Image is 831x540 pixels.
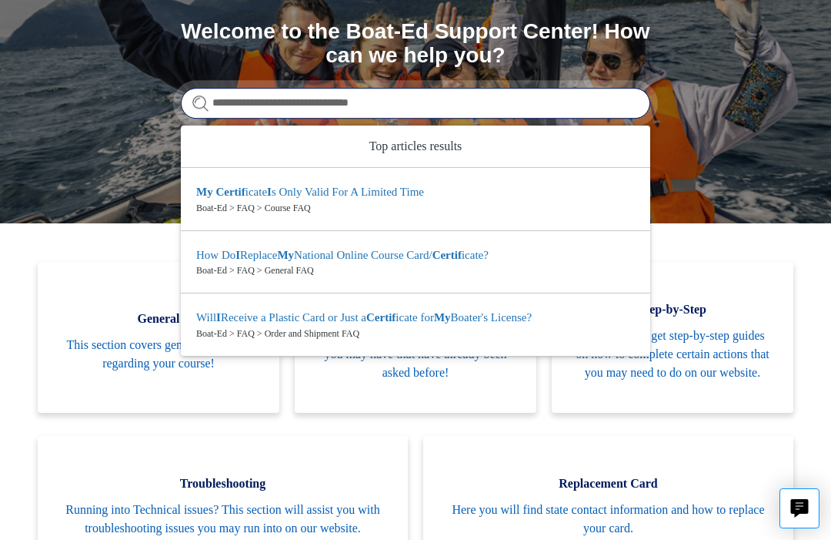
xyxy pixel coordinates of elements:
zd-autocomplete-title-multibrand: Suggested result 3 Will I Receive a Plastic Card or Just a Certificate for My Boater's License? [196,311,532,327]
span: Step-by-Step [575,300,770,319]
em: My [196,186,213,198]
a: General This section covers general questions regarding your course! [38,262,279,413]
span: General [61,310,256,328]
span: Replacement Card [446,475,770,493]
span: This section covers general questions regarding your course! [61,336,256,373]
span: Here you will get step-by-step guides on how to complete certain actions that you may need to do ... [575,327,770,382]
em: I [267,186,272,198]
zd-autocomplete-breadcrumbs-multibrand: Boat-Ed > FAQ > General FAQ [196,263,635,277]
span: Here you will find state contact information and how to replace your card. [446,501,770,538]
zd-autocomplete-breadcrumbs-multibrand: Boat-Ed > FAQ > Order and Shipment FAQ [196,327,635,340]
zd-autocomplete-breadcrumbs-multibrand: Boat-Ed > FAQ > Course FAQ [196,201,635,215]
em: My [434,311,451,324]
button: Live chat [779,488,819,528]
zd-autocomplete-title-multibrand: Suggested result 2 How Do I Replace My National Online Course Card/Certificate? [196,249,489,264]
em: I [216,311,221,324]
em: Certif [366,311,395,324]
h1: Welcome to the Boat-Ed Support Center! How can we help you? [181,20,650,68]
em: I [235,249,240,261]
em: My [277,249,294,261]
em: Certif [432,249,462,261]
span: Troubleshooting [61,475,385,493]
span: Running into Technical issues? This section will assist you with troubleshooting issues you may r... [61,501,385,538]
input: Search [181,88,650,119]
a: Step-by-Step Here you will get step-by-step guides on how to complete certain actions that you ma... [552,262,793,413]
em: Certif [215,186,245,198]
zd-autocomplete-header: Top articles results [181,126,650,168]
zd-autocomplete-title-multibrand: Suggested result 1 My Certificate Is Only Valid For A Limited Time [196,186,424,201]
